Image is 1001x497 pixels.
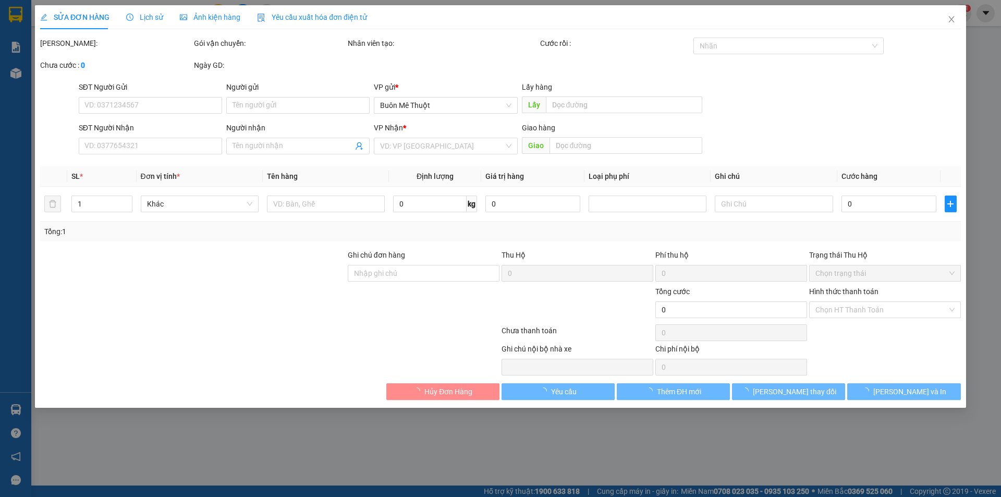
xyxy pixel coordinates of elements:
[348,38,538,49] div: Nhân viên tạo:
[584,166,711,187] th: Loại phụ phí
[180,14,187,21] span: picture
[657,386,701,397] span: Thêm ĐH mới
[126,14,133,21] span: clock-circle
[522,83,552,91] span: Lấy hàng
[417,172,454,180] span: Định lượng
[540,387,551,395] span: loading
[945,200,956,208] span: plus
[72,172,80,180] span: SL
[500,325,654,343] div: Chưa thanh toán
[147,196,252,212] span: Khác
[79,81,222,93] div: SĐT Người Gửi
[5,74,72,85] li: VP Buôn Mê Thuột
[40,14,47,21] span: edit
[617,383,730,400] button: Thêm ĐH mới
[502,251,526,259] span: Thu Hộ
[711,166,837,187] th: Ghi chú
[546,96,702,113] input: Dọc đường
[655,343,807,359] div: Chi phí nội bộ
[40,38,192,49] div: [PERSON_NAME]:
[862,387,873,395] span: loading
[522,124,555,132] span: Giao hàng
[848,383,961,400] button: [PERSON_NAME] và In
[753,386,836,397] span: [PERSON_NAME] thay đổi
[467,196,477,212] span: kg
[937,5,966,34] button: Close
[40,59,192,71] div: Chưa cước :
[180,13,240,21] span: Ảnh kiện hàng
[815,265,955,281] span: Chọn trạng thái
[5,5,151,62] li: [GEOGRAPHIC_DATA]
[841,172,877,180] span: Cước hàng
[550,137,702,154] input: Dọc đường
[126,13,163,21] span: Lịch sử
[348,251,405,259] label: Ghi chú đơn hàng
[413,387,424,395] span: loading
[551,386,577,397] span: Yêu cầu
[194,59,346,71] div: Ngày GD:
[732,383,845,400] button: [PERSON_NAME] thay đổi
[194,38,346,49] div: Gói vận chuyển:
[945,196,956,212] button: plus
[356,142,364,150] span: user-add
[267,196,385,212] input: VD: Bàn, Ghế
[809,287,878,296] label: Hình thức thanh toán
[226,81,370,93] div: Người gửi
[5,5,42,42] img: logo.jpg
[873,386,946,397] span: [PERSON_NAME] và In
[44,196,61,212] button: delete
[141,172,180,180] span: Đơn vị tính
[655,249,807,265] div: Phí thu hộ
[540,38,692,49] div: Cước rồi :
[809,249,961,261] div: Trạng thái Thu Hộ
[655,287,690,296] span: Tổng cước
[267,172,298,180] span: Tên hàng
[79,122,222,134] div: SĐT Người Nhận
[44,226,386,237] div: Tổng: 1
[424,386,472,397] span: Hủy Đơn Hàng
[257,14,265,22] img: icon
[374,81,518,93] div: VP gửi
[502,343,653,359] div: Ghi chú nội bộ nhà xe
[81,61,85,69] b: 0
[381,98,511,113] span: Buôn Mê Thuột
[72,74,139,108] li: VP [GEOGRAPHIC_DATA] (Hàng)
[374,124,404,132] span: VP Nhận
[522,137,550,154] span: Giao
[947,15,956,23] span: close
[348,265,499,282] input: Ghi chú đơn hàng
[502,383,615,400] button: Yêu cầu
[715,196,833,212] input: Ghi Chú
[226,122,370,134] div: Người nhận
[257,13,367,21] span: Yêu cầu xuất hóa đơn điện tử
[485,172,524,180] span: Giá trị hàng
[741,387,753,395] span: loading
[645,387,657,395] span: loading
[386,383,499,400] button: Hủy Đơn Hàng
[40,13,109,21] span: SỬA ĐƠN HÀNG
[522,96,546,113] span: Lấy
